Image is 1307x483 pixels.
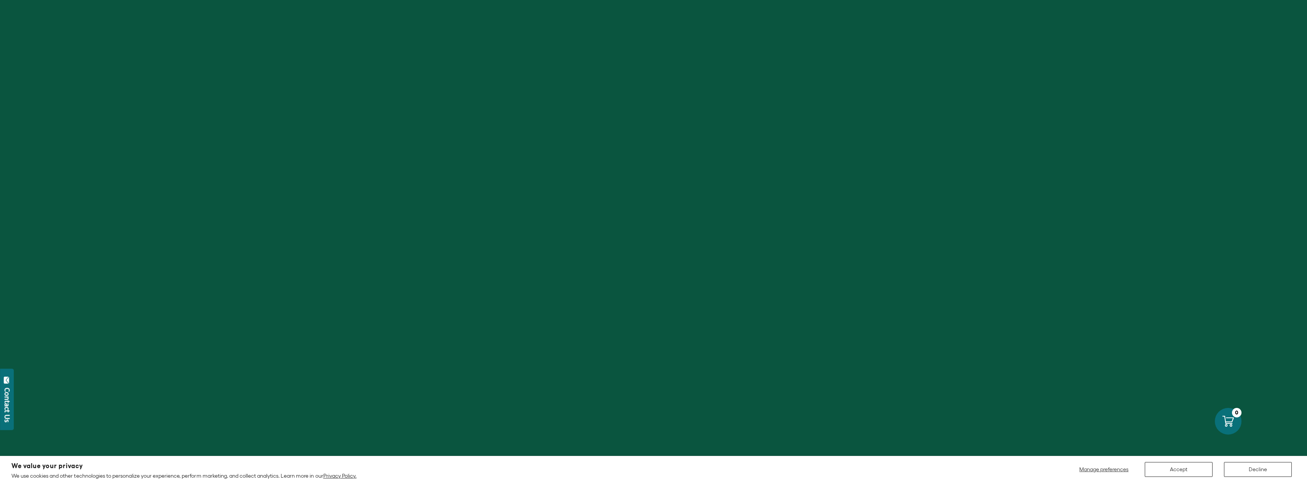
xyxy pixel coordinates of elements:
[3,388,11,422] div: Contact Us
[1145,462,1213,477] button: Accept
[11,472,356,479] p: We use cookies and other technologies to personalize your experience, perform marketing, and coll...
[323,473,356,479] a: Privacy Policy.
[1224,462,1292,477] button: Decline
[1232,408,1241,417] div: 0
[1075,462,1133,477] button: Manage preferences
[1079,466,1128,472] span: Manage preferences
[11,463,356,469] h2: We value your privacy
